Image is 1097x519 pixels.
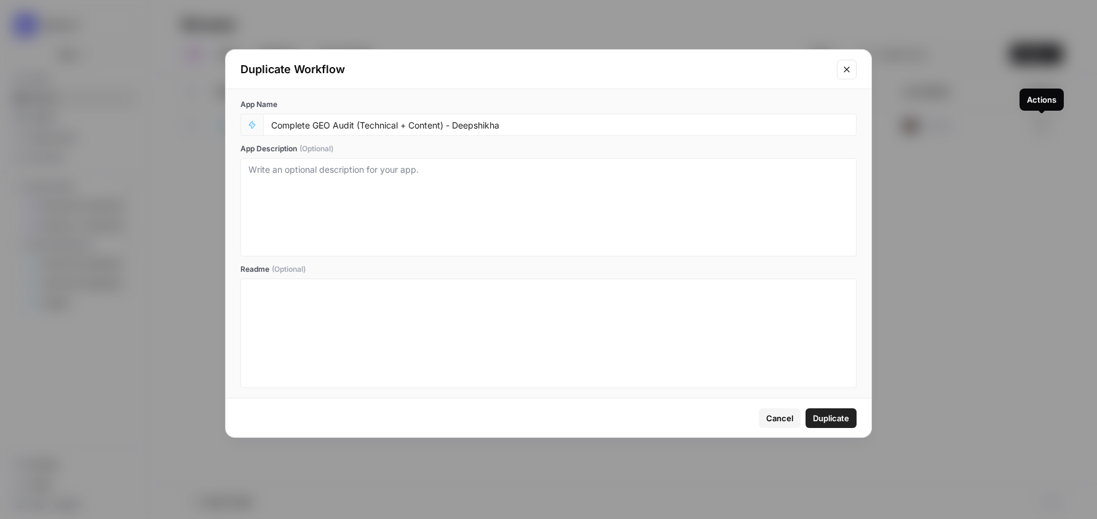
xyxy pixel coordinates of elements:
[813,412,849,424] span: Duplicate
[240,143,857,154] label: App Description
[272,264,306,275] span: (Optional)
[240,99,857,110] label: App Name
[806,408,857,428] button: Duplicate
[240,61,830,78] div: Duplicate Workflow
[759,408,801,428] button: Cancel
[1027,93,1056,106] div: Actions
[837,60,857,79] button: Close modal
[766,412,793,424] span: Cancel
[240,264,857,275] label: Readme
[299,143,333,154] span: (Optional)
[271,119,849,130] input: Untitled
